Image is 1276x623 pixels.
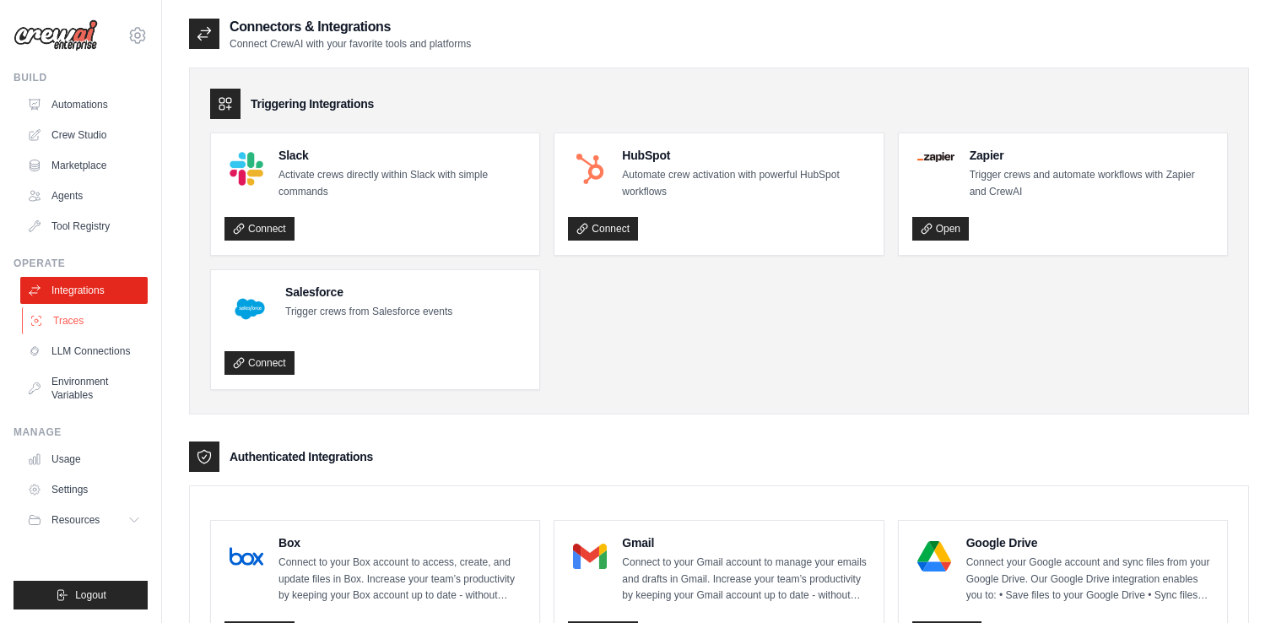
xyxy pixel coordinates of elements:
[230,539,263,573] img: Box Logo
[917,152,954,162] img: Zapier Logo
[14,257,148,270] div: Operate
[14,581,148,609] button: Logout
[285,304,452,321] p: Trigger crews from Salesforce events
[14,19,98,51] img: Logo
[14,425,148,439] div: Manage
[278,534,526,551] h4: Box
[75,588,106,602] span: Logout
[20,182,148,209] a: Agents
[622,167,869,200] p: Automate crew activation with powerful HubSpot workflows
[20,152,148,179] a: Marketplace
[568,217,638,241] a: Connect
[14,71,148,84] div: Build
[278,147,526,164] h4: Slack
[20,446,148,473] a: Usage
[230,37,471,51] p: Connect CrewAI with your favorite tools and platforms
[20,507,148,534] button: Resources
[20,122,148,149] a: Crew Studio
[573,152,607,186] img: HubSpot Logo
[51,513,100,527] span: Resources
[224,217,295,241] a: Connect
[278,167,526,200] p: Activate crews directly within Slack with simple commands
[230,448,373,465] h3: Authenticated Integrations
[230,17,471,37] h2: Connectors & Integrations
[917,539,951,573] img: Google Drive Logo
[20,338,148,365] a: LLM Connections
[230,289,270,329] img: Salesforce Logo
[20,277,148,304] a: Integrations
[285,284,452,301] h4: Salesforce
[912,217,969,241] a: Open
[970,147,1214,164] h4: Zapier
[22,307,149,334] a: Traces
[966,555,1214,604] p: Connect your Google account and sync files from your Google Drive. Our Google Drive integration e...
[230,152,263,186] img: Slack Logo
[278,555,526,604] p: Connect to your Box account to access, create, and update files in Box. Increase your team’s prod...
[622,147,869,164] h4: HubSpot
[622,555,869,604] p: Connect to your Gmail account to manage your emails and drafts in Gmail. Increase your team’s pro...
[622,534,869,551] h4: Gmail
[251,95,374,112] h3: Triggering Integrations
[966,534,1214,551] h4: Google Drive
[573,539,607,573] img: Gmail Logo
[970,167,1214,200] p: Trigger crews and automate workflows with Zapier and CrewAI
[20,368,148,409] a: Environment Variables
[20,476,148,503] a: Settings
[20,91,148,118] a: Automations
[20,213,148,240] a: Tool Registry
[224,351,295,375] a: Connect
